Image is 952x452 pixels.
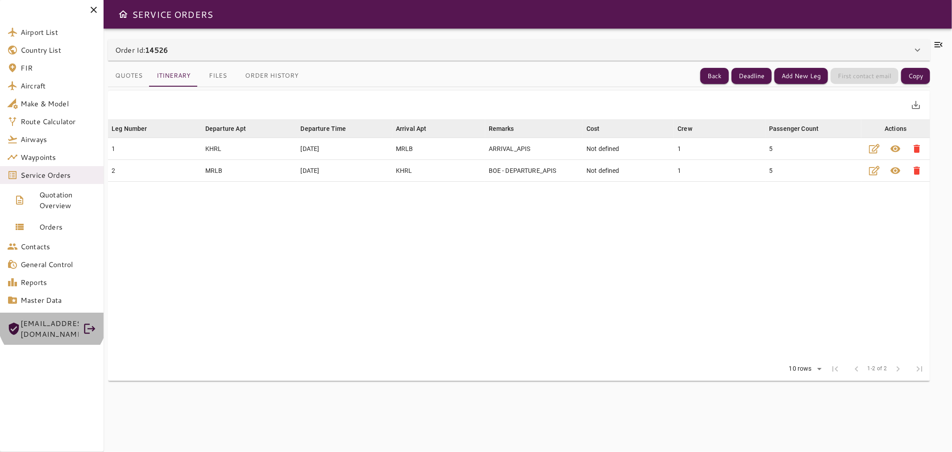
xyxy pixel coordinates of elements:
button: Edit Leg [864,138,885,159]
button: Open drawer [114,5,132,23]
span: Leg Number [112,123,159,134]
span: Airport List [21,27,96,38]
span: delete [912,165,923,176]
div: Cost [586,123,600,134]
td: MRLB [202,160,297,182]
td: 1 [674,160,765,182]
td: 2 [108,160,202,182]
button: Add New Leg [774,68,828,84]
span: FIR [21,63,96,73]
div: Departure Apt [205,123,246,134]
div: 10 rows [787,365,814,372]
td: [DATE] [297,160,393,182]
td: 5 [765,160,861,182]
span: delete [912,143,923,154]
button: Order History [238,65,306,87]
span: Service Orders [21,170,96,180]
td: KHRL [202,138,297,160]
button: Leg Details [885,160,906,181]
span: save_alt [910,100,921,110]
div: Crew [678,123,692,134]
button: Export [905,94,927,116]
button: Copy [901,68,930,84]
button: Delete Leg [906,160,928,181]
td: 5 [765,138,861,160]
span: Waypoints [21,152,96,163]
span: General Control [21,259,96,270]
button: Back [700,68,729,84]
td: Not defined [583,160,674,182]
span: [EMAIL_ADDRESS][DOMAIN_NAME] [21,318,79,339]
span: Passenger Count [769,123,830,134]
button: Edit Leg [864,160,885,181]
span: Reports [21,277,96,288]
span: Cost [586,123,611,134]
h6: SERVICE ORDERS [132,7,213,21]
td: ARRIVAL_APIS [485,138,583,160]
span: Orders [39,222,96,232]
span: Make & Model [21,98,96,109]
span: Crew [678,123,704,134]
button: Delete Leg [906,138,928,159]
button: Deadline [732,68,772,84]
span: visibility [890,165,901,176]
td: 1 [108,138,202,160]
button: Leg Details [885,138,906,159]
span: 1-2 of 2 [868,364,887,373]
button: Quotes [108,65,150,87]
b: 14526 [145,45,168,55]
span: Remarks [489,123,526,134]
div: Order Id:14526 [108,39,930,61]
span: Last Page [909,358,930,380]
span: Airways [21,134,96,145]
span: Country List [21,45,96,55]
span: Quotation Overview [39,189,96,211]
div: Remarks [489,123,514,134]
span: Master Data [21,295,96,306]
button: Itinerary [150,65,198,87]
div: 10 rows [783,362,825,376]
td: [DATE] [297,138,393,160]
span: Previous Page [846,358,868,380]
td: MRLB [392,138,485,160]
p: Order Id: [115,45,168,55]
td: 1 [674,138,765,160]
span: Arrival Apt [396,123,438,134]
div: Arrival Apt [396,123,427,134]
span: Departure Time [301,123,358,134]
span: Departure Apt [205,123,258,134]
td: BOE - DEPARTURE_APIS [485,160,583,182]
span: visibility [890,143,901,154]
div: Departure Time [301,123,346,134]
td: KHRL [392,160,485,182]
span: First Page [825,358,846,380]
span: Next Page [887,358,909,380]
td: Not defined [583,138,674,160]
span: Contacts [21,241,96,252]
div: Passenger Count [769,123,819,134]
div: Leg Number [112,123,147,134]
span: Route Calculator [21,116,96,127]
div: basic tabs example [108,65,306,87]
span: Aircraft [21,80,96,91]
button: Files [198,65,238,87]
